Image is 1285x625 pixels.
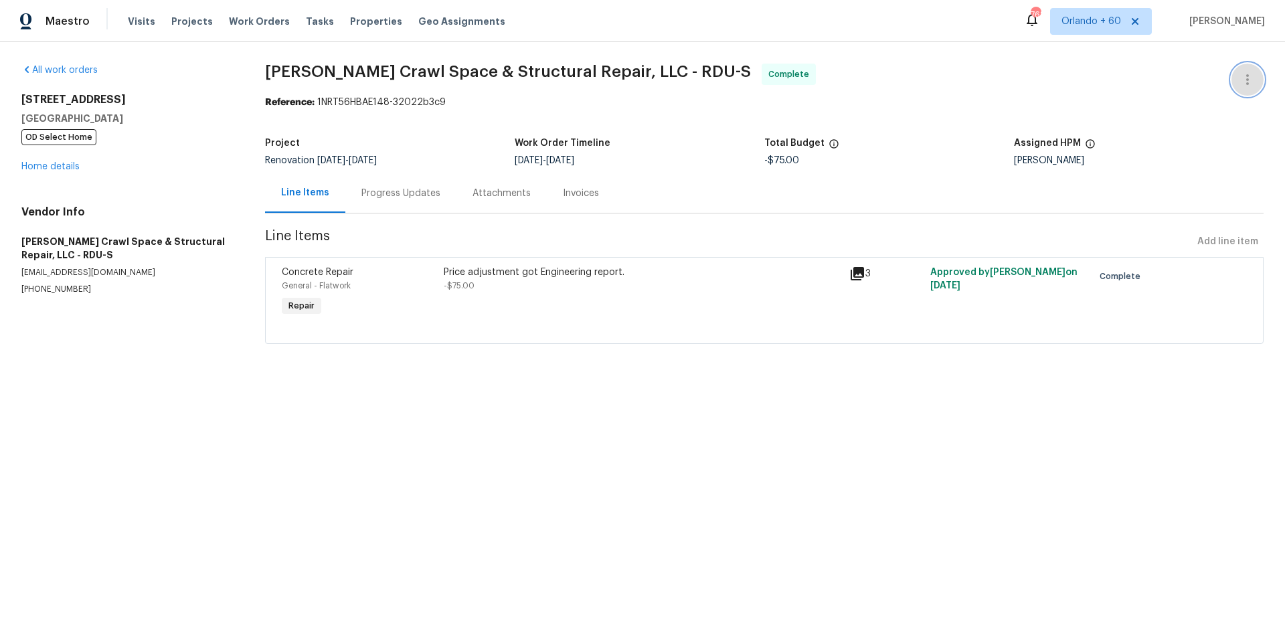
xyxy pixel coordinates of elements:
[361,187,440,200] div: Progress Updates
[764,156,799,165] span: -$75.00
[265,156,377,165] span: Renovation
[283,299,320,312] span: Repair
[349,156,377,165] span: [DATE]
[128,15,155,28] span: Visits
[21,162,80,171] a: Home details
[1014,139,1081,148] h5: Assigned HPM
[515,156,543,165] span: [DATE]
[515,156,574,165] span: -
[21,267,233,278] p: [EMAIL_ADDRESS][DOMAIN_NAME]
[829,139,839,156] span: The total cost of line items that have been proposed by Opendoor. This sum includes line items th...
[1061,15,1121,28] span: Orlando + 60
[21,205,233,219] h4: Vendor Info
[229,15,290,28] span: Work Orders
[265,139,300,148] h5: Project
[46,15,90,28] span: Maestro
[317,156,345,165] span: [DATE]
[306,17,334,26] span: Tasks
[21,235,233,262] h5: [PERSON_NAME] Crawl Space & Structural Repair, LLC - RDU-S
[1085,139,1096,156] span: The hpm assigned to this work order.
[281,186,329,199] div: Line Items
[849,266,922,282] div: 3
[350,15,402,28] span: Properties
[317,156,377,165] span: -
[768,68,815,81] span: Complete
[21,66,98,75] a: All work orders
[21,112,233,125] h5: [GEOGRAPHIC_DATA]
[930,268,1078,290] span: Approved by [PERSON_NAME] on
[546,156,574,165] span: [DATE]
[930,281,960,290] span: [DATE]
[1100,270,1146,283] span: Complete
[764,139,825,148] h5: Total Budget
[21,284,233,295] p: [PHONE_NUMBER]
[444,266,841,279] div: Price adjustment got Engineering report.
[282,268,353,277] span: Concrete Repair
[265,98,315,107] b: Reference:
[265,96,1264,109] div: 1NRT56HBAE148-32022b3c9
[265,230,1192,254] span: Line Items
[473,187,531,200] div: Attachments
[1014,156,1264,165] div: [PERSON_NAME]
[21,93,233,106] h2: [STREET_ADDRESS]
[515,139,610,148] h5: Work Order Timeline
[418,15,505,28] span: Geo Assignments
[265,64,751,80] span: [PERSON_NAME] Crawl Space & Structural Repair, LLC - RDU-S
[282,282,351,290] span: General - Flatwork
[563,187,599,200] div: Invoices
[1184,15,1265,28] span: [PERSON_NAME]
[444,282,475,290] span: -$75.00
[171,15,213,28] span: Projects
[1031,8,1040,21] div: 768
[21,129,96,145] span: OD Select Home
